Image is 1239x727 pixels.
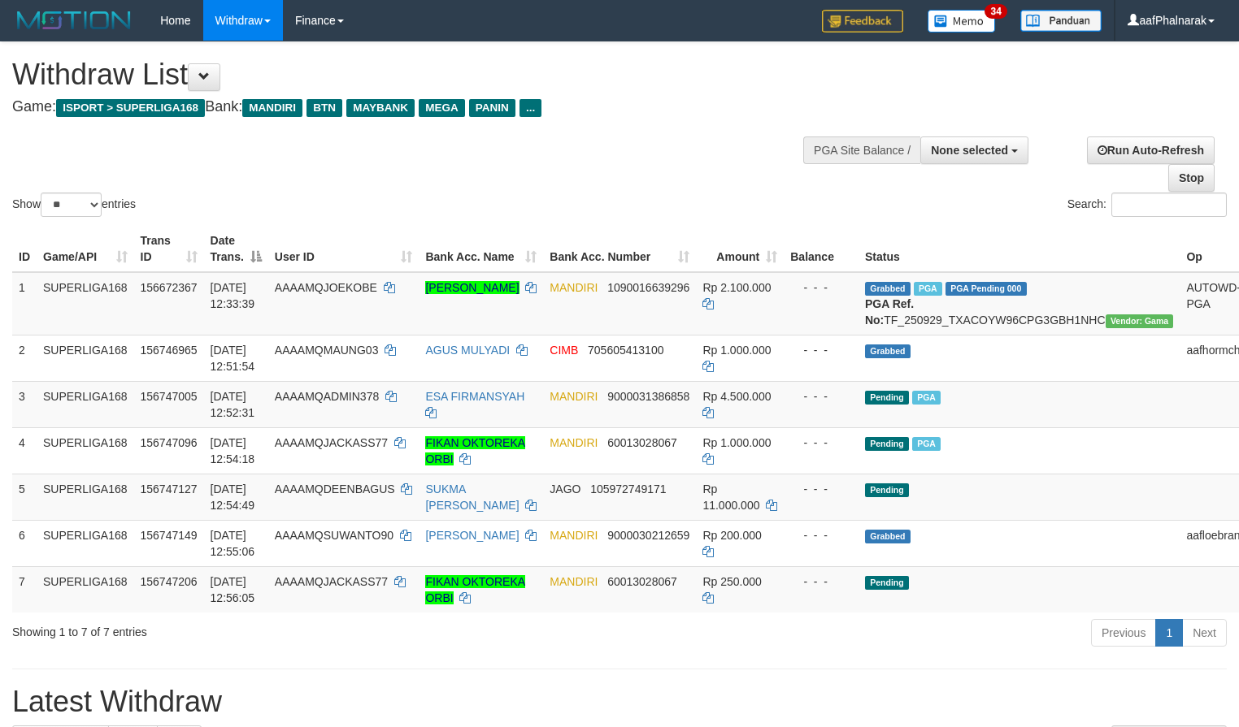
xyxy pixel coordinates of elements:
span: Pending [865,437,909,451]
div: - - - [790,279,852,296]
th: User ID: activate to sort column ascending [268,226,420,272]
span: Grabbed [865,344,911,358]
span: PGA Pending [946,282,1027,296]
img: panduan.png [1020,10,1102,32]
td: 1 [12,272,37,335]
td: 6 [12,520,37,566]
a: SUKMA [PERSON_NAME] [425,483,519,512]
span: AAAAMQJACKASS77 [275,575,388,588]
a: AGUS MULYADI [425,344,510,357]
span: Copy 705605413100 to clipboard [588,344,663,357]
span: [DATE] 12:54:49 [211,483,255,512]
div: - - - [790,435,852,451]
label: Show entries [12,193,136,217]
button: None selected [920,136,1028,164]
span: MANDIRI [550,436,598,449]
span: 156747096 [141,436,198,449]
span: AAAAMQMAUNG03 [275,344,379,357]
td: 2 [12,335,37,381]
span: Copy 9000030212659 to clipboard [607,529,689,542]
label: Search: [1067,193,1227,217]
span: MANDIRI [550,390,598,403]
b: PGA Ref. No: [865,297,914,327]
span: Grabbed [865,282,911,296]
td: SUPERLIGA168 [37,381,134,427]
td: 4 [12,427,37,474]
td: 3 [12,381,37,427]
a: 1 [1155,619,1183,647]
span: PANIN [469,99,515,117]
span: [DATE] 12:33:39 [211,281,255,310]
a: FIKAN OKTOREKA ORBI [425,436,525,465]
span: Vendor URL: https://trx31.1velocity.biz [1106,314,1174,328]
span: 156747206 [141,575,198,588]
a: Stop [1168,164,1215,192]
span: AAAAMQJACKASS77 [275,436,388,449]
div: - - - [790,527,852,543]
span: Rp 11.000.000 [702,483,759,512]
span: AAAAMQJOEKOBE [275,281,377,294]
span: Copy 60013028067 to clipboard [607,436,677,449]
div: - - - [790,481,852,497]
th: Game/API: activate to sort column ascending [37,226,134,272]
td: SUPERLIGA168 [37,427,134,474]
a: [PERSON_NAME] [425,281,519,294]
td: SUPERLIGA168 [37,335,134,381]
span: 156747149 [141,529,198,542]
span: Rp 1.000.000 [702,436,771,449]
th: Bank Acc. Number: activate to sort column ascending [543,226,696,272]
div: - - - [790,342,852,358]
span: [DATE] 12:54:18 [211,436,255,465]
span: Rp 2.100.000 [702,281,771,294]
div: - - - [790,388,852,405]
span: Grabbed [865,530,911,543]
span: [DATE] 12:51:54 [211,344,255,373]
span: MANDIRI [550,281,598,294]
th: ID [12,226,37,272]
span: 156747127 [141,483,198,495]
span: [DATE] 12:55:06 [211,529,255,558]
span: Rp 250.000 [702,575,761,588]
h1: Withdraw List [12,58,810,91]
span: Rp 4.500.000 [702,390,771,403]
span: 34 [985,4,1006,19]
span: MANDIRI [242,99,302,117]
select: Showentries [41,193,102,217]
span: MAYBANK [346,99,415,117]
td: TF_250929_TXACOYW96CPG3GBH1NHC [859,272,1180,335]
div: - - - [790,573,852,590]
span: Marked by aafsengchandara [912,391,941,405]
a: Run Auto-Refresh [1087,136,1215,164]
span: Copy 1090016639296 to clipboard [607,281,689,294]
span: AAAAMQADMIN378 [275,390,379,403]
a: [PERSON_NAME] [425,529,519,542]
td: SUPERLIGA168 [37,474,134,520]
span: None selected [931,144,1008,157]
span: MANDIRI [550,529,598,542]
span: 156746965 [141,344,198,357]
span: Rp 200.000 [702,529,761,542]
span: JAGO [550,483,580,495]
input: Search: [1111,193,1227,217]
span: [DATE] 12:56:05 [211,575,255,604]
span: CIMB [550,344,578,357]
td: SUPERLIGA168 [37,272,134,335]
span: AAAAMQDEENBAGUS [275,483,395,495]
th: Bank Acc. Name: activate to sort column ascending [419,226,543,272]
span: ... [520,99,541,117]
span: Pending [865,483,909,497]
td: SUPERLIGA168 [37,566,134,612]
h4: Game: Bank: [12,99,810,115]
span: MANDIRI [550,575,598,588]
a: Previous [1091,619,1156,647]
th: Balance [784,226,859,272]
td: 5 [12,474,37,520]
td: 7 [12,566,37,612]
h1: Latest Withdraw [12,686,1227,718]
span: Copy 9000031386858 to clipboard [607,390,689,403]
div: PGA Site Balance / [803,136,920,164]
span: AAAAMQSUWANTO90 [275,529,393,542]
th: Status [859,226,1180,272]
span: Rp 1.000.000 [702,344,771,357]
a: FIKAN OKTOREKA ORBI [425,575,525,604]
